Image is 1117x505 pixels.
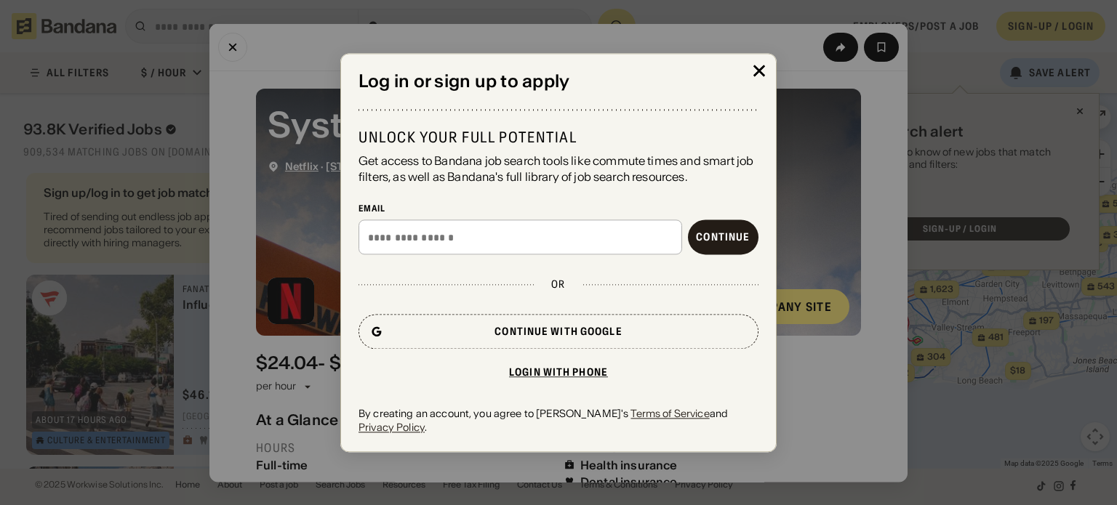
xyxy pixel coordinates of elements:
div: Unlock your full potential [359,128,758,147]
div: Log in or sign up to apply [359,71,758,92]
div: Email [359,203,758,214]
div: Get access to Bandana job search tools like commute times and smart job filters, as well as Banda... [359,153,758,185]
div: Continue [696,233,750,243]
div: By creating an account, you agree to [PERSON_NAME]'s and . [359,408,758,434]
div: Login with phone [509,368,608,378]
a: Privacy Policy [359,421,425,434]
div: Continue with Google [495,327,622,337]
div: or [551,278,565,291]
a: Terms of Service [630,408,709,421]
